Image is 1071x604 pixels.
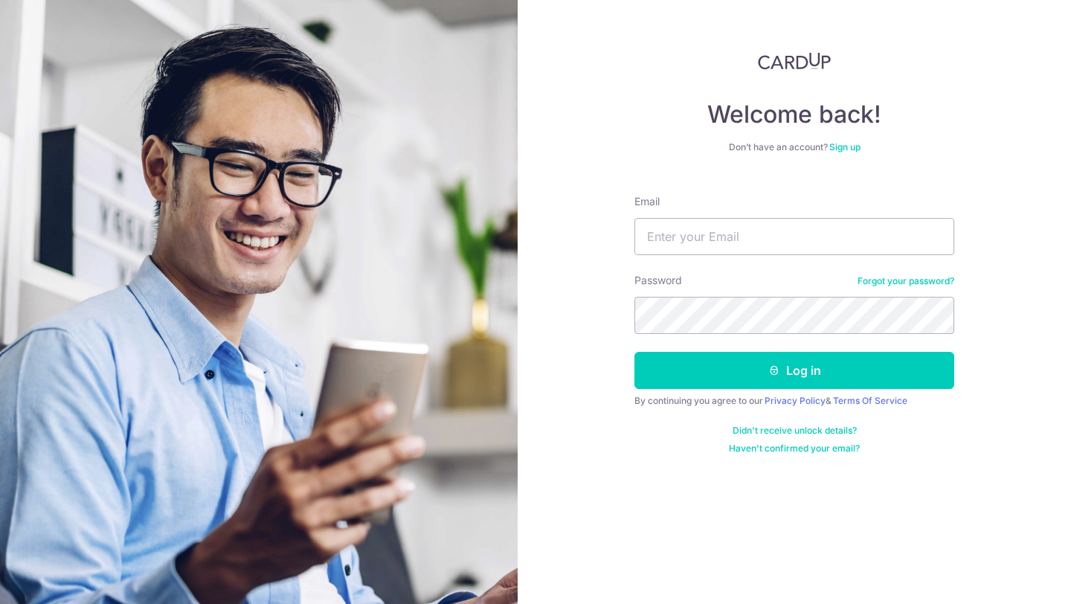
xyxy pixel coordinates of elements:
[833,395,907,406] a: Terms Of Service
[634,273,682,288] label: Password
[829,141,861,152] a: Sign up
[634,395,954,407] div: By continuing you agree to our &
[733,425,857,437] a: Didn't receive unlock details?
[634,141,954,153] div: Don’t have an account?
[634,218,954,255] input: Enter your Email
[634,194,660,209] label: Email
[858,275,954,287] a: Forgot your password?
[729,443,860,454] a: Haven't confirmed your email?
[765,395,826,406] a: Privacy Policy
[758,52,831,70] img: CardUp Logo
[634,100,954,129] h4: Welcome back!
[634,352,954,389] button: Log in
